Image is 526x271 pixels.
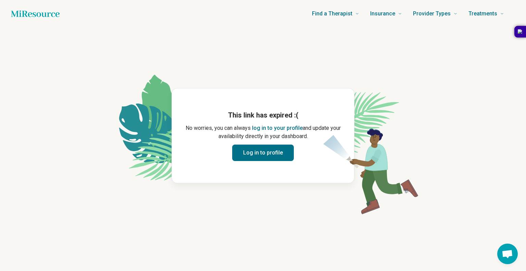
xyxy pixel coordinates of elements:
button: Log in to profile [232,145,294,161]
span: Find a Therapist [312,9,352,19]
span: Insurance [370,9,395,19]
button: log in to your profile [252,124,303,132]
span: Provider Types [413,9,451,19]
span: Treatments [468,9,497,19]
h1: This link has expired :( [183,110,343,120]
div: Open chat [497,244,518,264]
p: No worries, you can always and update your availability directly in your dashboard. [183,124,343,140]
a: Home page [11,7,60,21]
